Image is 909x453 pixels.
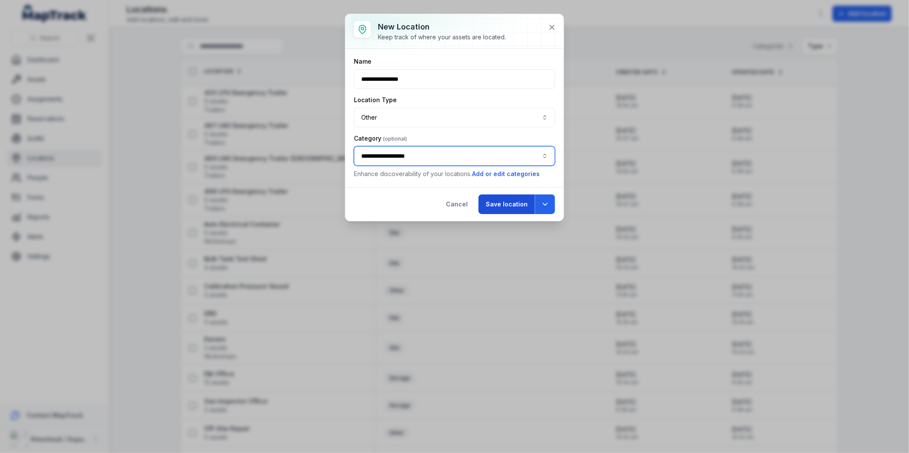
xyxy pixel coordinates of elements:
h3: New location [378,21,506,33]
button: Save location [478,194,535,214]
label: Name [354,57,371,66]
button: Cancel [439,194,475,214]
p: Enhance discoverability of your locations. [354,169,555,179]
label: Location Type [354,96,397,104]
label: Category [354,134,407,143]
button: Other [354,108,555,127]
div: Keep track of where your assets are located. [378,33,506,41]
button: Add or edit categories [472,169,540,179]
